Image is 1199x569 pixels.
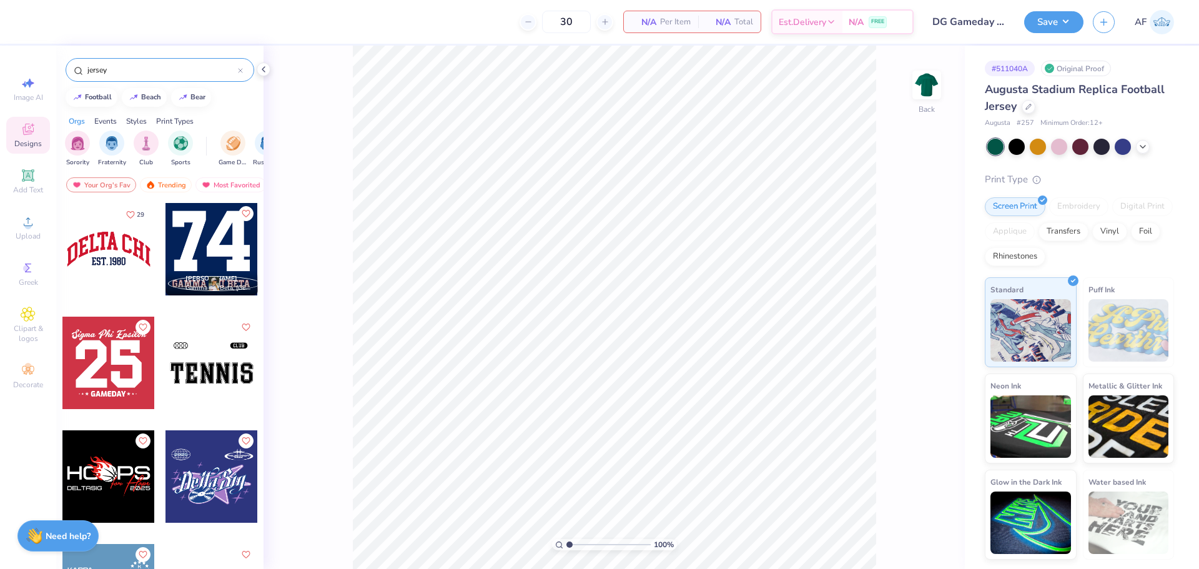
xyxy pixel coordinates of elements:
img: Metallic & Glitter Ink [1088,395,1169,458]
button: Like [136,433,150,448]
img: Back [914,72,939,97]
span: Clipart & logos [6,324,50,344]
span: Sports [171,158,190,167]
input: Try "Alpha" [86,64,238,76]
span: Rush & Bid [253,158,282,167]
div: filter for Sports [168,131,193,167]
img: Club Image [139,136,153,151]
div: Rhinestones [985,247,1045,266]
img: trend_line.gif [178,94,188,101]
span: Sorority [66,158,89,167]
div: filter for Rush & Bid [253,131,282,167]
div: Events [94,116,117,127]
span: 29 [137,212,144,218]
div: Embroidery [1049,197,1108,216]
div: Applique [985,222,1035,241]
button: Like [239,433,254,448]
span: Per Item [660,16,691,29]
span: Image AI [14,92,43,102]
div: Your Org's Fav [66,177,136,192]
span: Water based Ink [1088,475,1146,488]
span: Add Text [13,185,43,195]
span: Metallic & Glitter Ink [1088,379,1162,392]
button: Like [239,206,254,221]
button: football [66,88,117,107]
button: Save [1024,11,1083,33]
span: Game Day [219,158,247,167]
button: bear [171,88,211,107]
div: Vinyl [1092,222,1127,241]
button: filter button [253,131,282,167]
button: Like [121,206,150,223]
div: Print Types [156,116,194,127]
div: Transfers [1039,222,1088,241]
div: football [85,94,112,101]
img: Fraternity Image [105,136,119,151]
div: Styles [126,116,147,127]
button: Like [136,320,150,335]
span: Greek [19,277,38,287]
span: Est. Delivery [779,16,826,29]
span: Total [734,16,753,29]
img: Water based Ink [1088,492,1169,554]
input: Untitled Design [923,9,1015,34]
div: bear [190,94,205,101]
img: Puff Ink [1088,299,1169,362]
img: Neon Ink [990,395,1071,458]
button: beach [122,88,167,107]
span: Augusta [985,118,1010,129]
span: 100 % [654,539,674,550]
button: filter button [168,131,193,167]
img: Ana Francesca Bustamante [1150,10,1174,34]
div: Foil [1131,222,1160,241]
span: Standard [990,283,1024,296]
img: Sports Image [174,136,188,151]
span: N/A [706,16,731,29]
input: – – [542,11,591,33]
div: Most Favorited [195,177,266,192]
button: Like [239,547,254,562]
img: trend_line.gif [72,94,82,101]
a: AF [1135,10,1174,34]
span: FREE [871,17,884,26]
img: trending.gif [146,181,155,189]
img: Rush & Bid Image [260,136,275,151]
button: filter button [134,131,159,167]
div: Print Type [985,172,1174,187]
div: Original Proof [1041,61,1111,76]
div: filter for Club [134,131,159,167]
span: Puff Ink [1088,283,1115,296]
img: most_fav.gif [72,181,82,189]
button: filter button [219,131,247,167]
div: Back [919,104,935,115]
img: Game Day Image [226,136,240,151]
img: trend_line.gif [129,94,139,101]
span: N/A [849,16,864,29]
span: Neon Ink [990,379,1021,392]
img: most_fav.gif [201,181,211,189]
img: Sorority Image [71,136,85,151]
div: Digital Print [1112,197,1173,216]
span: # 257 [1017,118,1034,129]
span: Minimum Order: 12 + [1040,118,1103,129]
div: Trending [140,177,192,192]
button: Like [239,320,254,335]
span: Fraternity [98,158,126,167]
div: # 511040A [985,61,1035,76]
div: filter for Sorority [65,131,90,167]
span: AF [1135,15,1147,29]
img: Standard [990,299,1071,362]
div: beach [141,94,161,101]
div: filter for Game Day [219,131,247,167]
img: Glow in the Dark Ink [990,492,1071,554]
span: Gamma Phi Beta, [GEOGRAPHIC_DATA][US_STATE] [185,284,253,293]
span: Upload [16,231,41,241]
span: Designs [14,139,42,149]
button: filter button [98,131,126,167]
span: Glow in the Dark Ink [990,475,1062,488]
button: Like [136,547,150,562]
button: filter button [65,131,90,167]
span: Decorate [13,380,43,390]
div: Screen Print [985,197,1045,216]
div: filter for Fraternity [98,131,126,167]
